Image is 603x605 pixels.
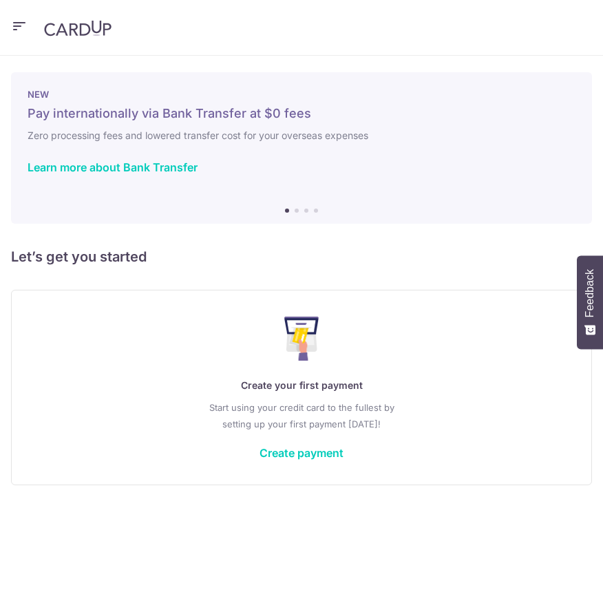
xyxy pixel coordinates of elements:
[28,127,575,144] h6: Zero processing fees and lowered transfer cost for your overseas expenses
[515,564,589,598] iframe: Opens a widget where you can find more information
[28,160,198,174] a: Learn more about Bank Transfer
[11,246,592,268] h5: Let’s get you started
[44,20,112,36] img: CardUp
[577,255,603,349] button: Feedback - Show survey
[39,377,564,394] p: Create your first payment
[28,105,575,122] h5: Pay internationally via Bank Transfer at $0 fees
[28,89,575,100] p: NEW
[39,399,564,432] p: Start using your credit card to the fullest by setting up your first payment [DATE]!
[584,269,596,317] span: Feedback
[284,317,319,361] img: Make Payment
[260,446,343,460] a: Create payment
